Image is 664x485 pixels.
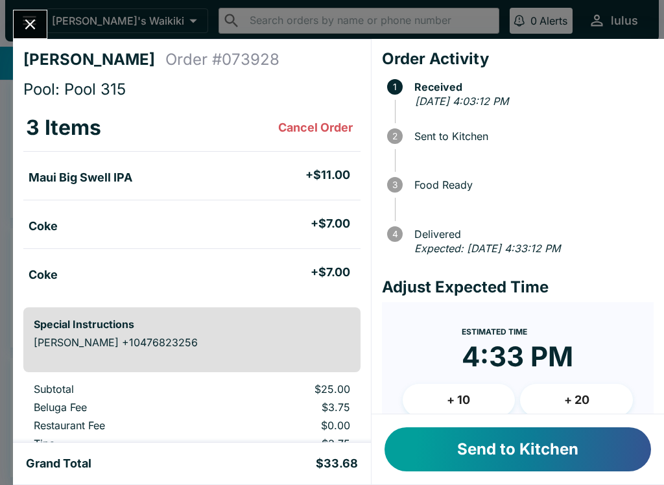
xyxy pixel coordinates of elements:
[408,228,654,240] span: Delivered
[34,336,350,349] p: [PERSON_NAME] +10476823256
[23,80,126,99] span: Pool: Pool 315
[462,327,527,337] span: Estimated Time
[34,419,202,432] p: Restaurant Fee
[29,267,58,283] h5: Coke
[23,104,361,297] table: orders table
[29,170,132,185] h5: Maui Big Swell IPA
[414,242,560,255] em: Expected: [DATE] 4:33:12 PM
[403,384,516,416] button: + 10
[273,115,358,141] button: Cancel Order
[392,131,397,141] text: 2
[23,383,361,473] table: orders table
[34,401,202,414] p: Beluga Fee
[408,179,654,191] span: Food Ready
[29,219,58,234] h5: Coke
[222,383,350,396] p: $25.00
[393,82,397,92] text: 1
[408,130,654,142] span: Sent to Kitchen
[392,180,397,190] text: 3
[520,384,633,416] button: + 20
[382,49,654,69] h4: Order Activity
[14,10,47,38] button: Close
[305,167,350,183] h5: + $11.00
[26,456,91,471] h5: Grand Total
[385,427,651,471] button: Send to Kitchen
[34,437,202,450] p: Tips
[392,229,397,239] text: 4
[222,437,350,450] p: $3.75
[415,95,508,108] em: [DATE] 4:03:12 PM
[23,50,165,69] h4: [PERSON_NAME]
[34,318,350,331] h6: Special Instructions
[34,383,202,396] p: Subtotal
[408,81,654,93] span: Received
[222,401,350,414] p: $3.75
[222,419,350,432] p: $0.00
[316,456,358,471] h5: $33.68
[382,278,654,297] h4: Adjust Expected Time
[311,265,350,280] h5: + $7.00
[311,216,350,231] h5: + $7.00
[462,340,573,373] time: 4:33 PM
[26,115,101,141] h3: 3 Items
[165,50,279,69] h4: Order # 073928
